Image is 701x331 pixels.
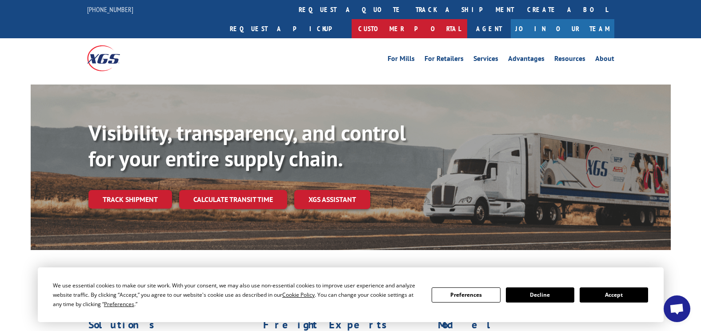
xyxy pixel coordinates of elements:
a: [PHONE_NUMBER] [87,5,133,14]
button: Preferences [432,287,500,303]
button: Decline [506,287,574,303]
span: Cookie Policy [282,291,315,299]
a: Track shipment [88,190,172,209]
div: Cookie Consent Prompt [38,267,664,322]
a: About [595,55,614,65]
a: Resources [554,55,585,65]
button: Accept [580,287,648,303]
a: Agent [467,19,511,38]
a: Calculate transit time [179,190,287,209]
a: Advantages [508,55,545,65]
a: Services [473,55,498,65]
a: For Retailers [425,55,464,65]
div: Open chat [664,295,690,322]
a: Request a pickup [223,19,352,38]
a: Customer Portal [352,19,467,38]
a: For Mills [388,55,415,65]
a: Join Our Team [511,19,614,38]
a: XGS ASSISTANT [294,190,370,209]
div: We use essential cookies to make our site work. With your consent, we may also use non-essential ... [53,281,421,309]
span: Preferences [104,300,134,308]
b: Visibility, transparency, and control for your entire supply chain. [88,119,406,172]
